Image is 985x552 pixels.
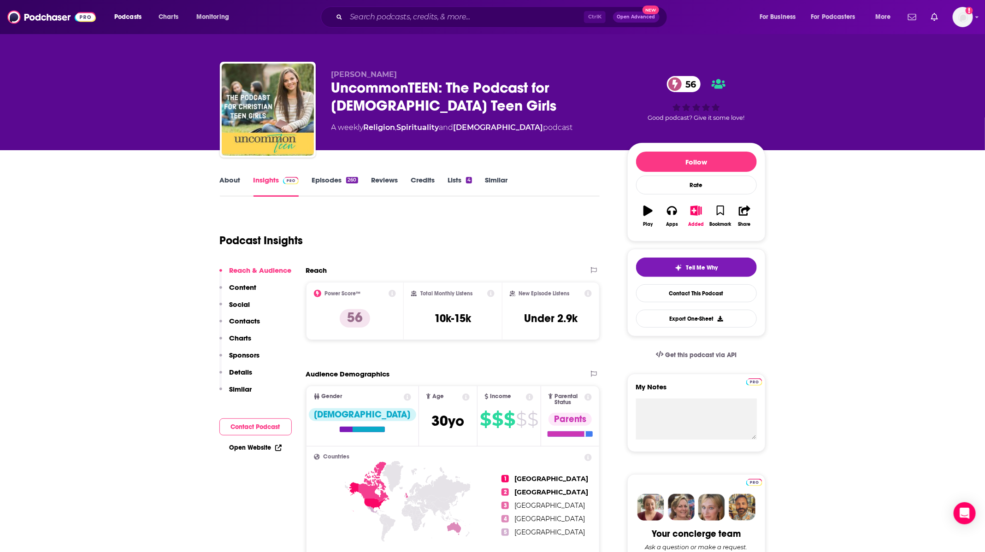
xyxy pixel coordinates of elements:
h2: New Episode Listens [519,290,570,297]
span: For Podcasters [811,11,855,23]
div: Rate [636,176,757,194]
a: Religion [364,123,395,132]
span: For Business [760,11,796,23]
span: [GEOGRAPHIC_DATA] [514,475,588,483]
img: Podchaser Pro [283,177,299,184]
img: Barbara Profile [668,494,695,521]
div: Open Intercom Messenger [954,502,976,524]
div: A weekly podcast [331,122,573,133]
a: Pro website [746,377,762,386]
div: Search podcasts, credits, & more... [330,6,676,28]
a: Pro website [746,477,762,486]
h2: Power Score™ [325,290,361,297]
div: [DEMOGRAPHIC_DATA] [309,408,416,421]
p: Similar [230,385,252,393]
span: Parental Status [554,393,583,405]
button: Share [732,200,756,233]
span: Countries [324,454,350,460]
button: Charts [219,334,252,351]
span: 2 [501,488,509,496]
a: About [220,176,241,197]
button: Contact Podcast [219,418,292,435]
h3: Under 2.9k [524,311,578,325]
span: Ctrl K [584,11,606,23]
p: 56 [340,309,370,328]
span: $ [492,412,503,427]
button: open menu [108,10,153,24]
button: Bookmark [708,200,732,233]
span: Good podcast? Give it some love! [648,114,745,121]
a: Show notifications dropdown [927,9,942,25]
p: Content [230,283,257,292]
span: $ [504,412,515,427]
a: UncommonTEEN: The Podcast for Christian Teen Girls [222,64,314,156]
h2: Audience Demographics [306,370,390,378]
img: Sydney Profile [637,494,664,521]
a: Show notifications dropdown [904,9,920,25]
button: Similar [219,385,252,402]
img: Podchaser Pro [746,378,762,386]
svg: Add a profile image [966,7,973,14]
span: Monitoring [196,11,229,23]
span: Get this podcast via API [665,351,737,359]
span: , [395,123,397,132]
p: Details [230,368,253,376]
div: Apps [666,222,678,227]
span: $ [516,412,526,427]
p: Charts [230,334,252,342]
button: tell me why sparkleTell Me Why [636,258,757,277]
p: Contacts [230,317,260,325]
a: 56 [667,76,701,92]
span: Logged in as ZoeJethani [953,7,973,27]
span: 5 [501,529,509,536]
img: Jules Profile [698,494,725,521]
div: 56Good podcast? Give it some love! [627,70,766,127]
input: Search podcasts, credits, & more... [346,10,584,24]
button: Details [219,368,253,385]
a: Lists4 [448,176,472,197]
span: Podcasts [114,11,142,23]
span: Tell Me Why [686,264,718,271]
a: Spirituality [397,123,439,132]
button: Play [636,200,660,233]
div: Your concierge team [652,528,741,540]
a: Episodes260 [312,176,358,197]
img: Jon Profile [729,494,755,521]
button: open menu [869,10,902,24]
a: Contact This Podcast [636,284,757,302]
span: More [875,11,891,23]
div: 4 [466,177,472,183]
button: Content [219,283,257,300]
div: Bookmark [709,222,731,227]
span: New [643,6,659,14]
a: Reviews [371,176,398,197]
label: My Notes [636,382,757,399]
button: Show profile menu [953,7,973,27]
a: InsightsPodchaser Pro [254,176,299,197]
span: Age [432,393,444,399]
span: Income [490,393,512,399]
div: Share [738,222,751,227]
div: Ask a question or make a request. [645,543,748,551]
button: open menu [753,10,808,24]
span: [GEOGRAPHIC_DATA] [514,515,585,523]
span: Charts [159,11,178,23]
button: Contacts [219,317,260,334]
img: tell me why sparkle [675,264,682,271]
h1: Podcast Insights [220,234,303,247]
span: 1 [501,475,509,482]
span: 56 [676,76,701,92]
span: 4 [501,515,509,523]
button: Sponsors [219,351,260,368]
span: Open Advanced [617,15,655,19]
button: Follow [636,152,757,172]
div: Parents [549,413,592,426]
span: [GEOGRAPHIC_DATA] [514,528,585,536]
a: Get this podcast via API [649,344,744,366]
a: Similar [485,176,507,197]
button: open menu [190,10,241,24]
span: 3 [501,502,509,509]
span: [GEOGRAPHIC_DATA] [514,488,588,496]
button: open menu [805,10,869,24]
button: Reach & Audience [219,266,292,283]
